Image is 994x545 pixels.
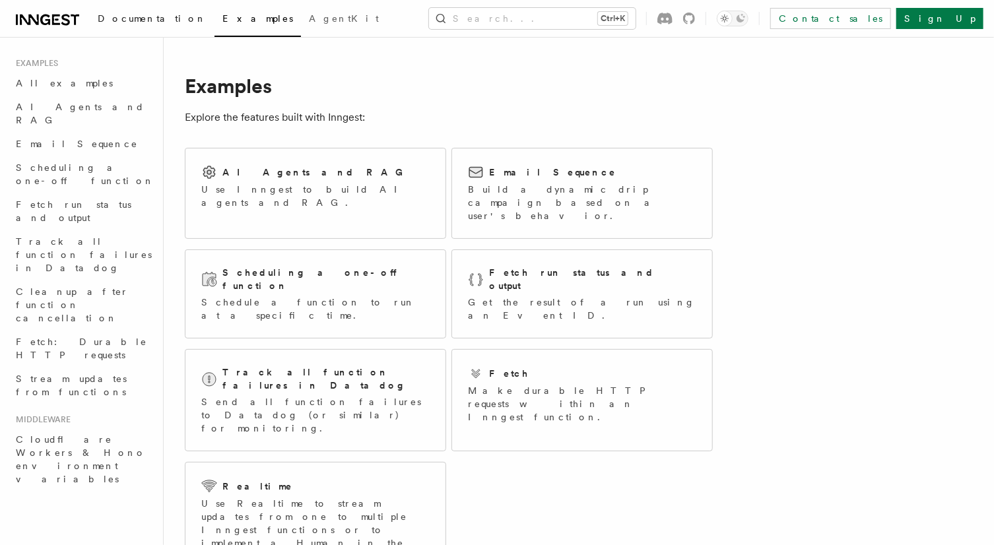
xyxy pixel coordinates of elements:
span: Fetch run status and output [16,199,131,223]
span: Middleware [11,414,71,425]
button: Search...Ctrl+K [429,8,636,29]
p: Send all function failures to Datadog (or similar) for monitoring. [201,395,430,435]
p: Get the result of a run using an Event ID. [468,296,696,322]
a: AI Agents and RAG [11,95,155,132]
span: Cleanup after function cancellation [16,286,129,323]
kbd: Ctrl+K [598,12,628,25]
span: Scheduling a one-off function [16,162,154,186]
a: Track all function failures in Datadog [11,230,155,280]
p: Schedule a function to run at a specific time. [201,296,430,322]
a: Fetch run status and outputGet the result of a run using an Event ID. [451,249,713,338]
button: Toggle dark mode [717,11,748,26]
a: All examples [11,71,155,95]
span: Email Sequence [16,139,138,149]
a: Contact sales [770,8,891,29]
span: Fetch: Durable HTTP requests [16,337,147,360]
a: Cleanup after function cancellation [11,280,155,330]
h1: Examples [185,74,713,98]
span: All examples [16,78,113,88]
span: AgentKit [309,13,379,24]
a: Cloudflare Workers & Hono environment variables [11,428,155,491]
a: AgentKit [301,4,387,36]
h2: Realtime [222,480,293,493]
a: Examples [215,4,301,37]
a: Scheduling a one-off function [11,156,155,193]
h2: Fetch [489,367,529,380]
p: Explore the features built with Inngest: [185,108,713,127]
h2: Scheduling a one-off function [222,266,430,292]
a: Documentation [90,4,215,36]
p: Use Inngest to build AI agents and RAG. [201,183,430,209]
a: Fetch: Durable HTTP requests [11,330,155,367]
span: Cloudflare Workers & Hono environment variables [16,434,146,484]
a: Email Sequence [11,132,155,156]
a: Email SequenceBuild a dynamic drip campaign based on a user's behavior. [451,148,713,239]
a: Fetch run status and output [11,193,155,230]
a: Scheduling a one-off functionSchedule a function to run at a specific time. [185,249,446,338]
h2: Track all function failures in Datadog [222,366,430,392]
span: Stream updates from functions [16,373,127,397]
span: Examples [11,58,58,69]
h2: Fetch run status and output [489,266,696,292]
span: Track all function failures in Datadog [16,236,152,273]
span: AI Agents and RAG [16,102,145,125]
a: Stream updates from functions [11,367,155,404]
a: AI Agents and RAGUse Inngest to build AI agents and RAG. [185,148,446,239]
p: Make durable HTTP requests within an Inngest function. [468,384,696,424]
a: Track all function failures in DatadogSend all function failures to Datadog (or similar) for moni... [185,349,446,451]
h2: Email Sequence [489,166,616,179]
h2: AI Agents and RAG [222,166,410,179]
span: Examples [222,13,293,24]
a: Sign Up [896,8,983,29]
p: Build a dynamic drip campaign based on a user's behavior. [468,183,696,222]
span: Documentation [98,13,207,24]
a: FetchMake durable HTTP requests within an Inngest function. [451,349,713,451]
